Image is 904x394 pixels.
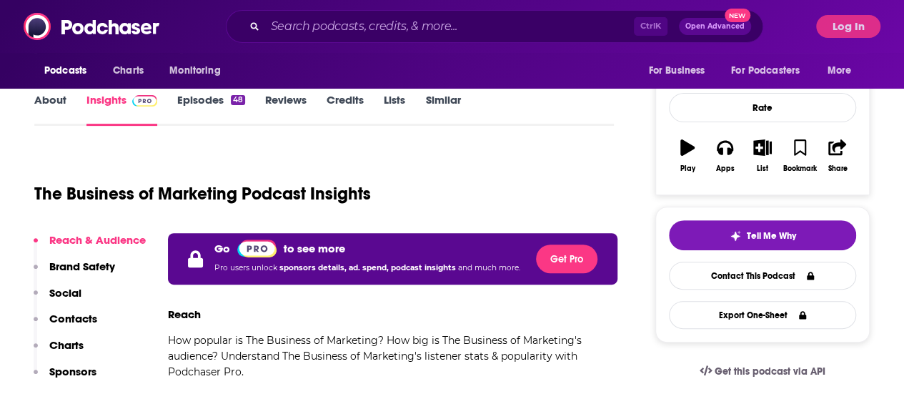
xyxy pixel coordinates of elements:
button: Export One-Sheet [669,301,856,329]
p: Social [49,286,81,300]
input: Search podcasts, credits, & more... [265,15,634,38]
h3: Reach [168,307,201,321]
img: Podchaser - Follow, Share and Rate Podcasts [24,13,161,40]
span: Podcasts [44,61,86,81]
a: Charts [104,57,152,84]
p: Brand Safety [49,260,115,273]
button: tell me why sparkleTell Me Why [669,220,856,250]
span: Open Advanced [685,23,745,30]
a: Reviews [265,93,307,126]
button: open menu [34,57,105,84]
button: open menu [818,57,870,84]
span: Get this podcast via API [715,365,825,378]
p: Sponsors [49,365,96,378]
div: Share [828,164,847,173]
button: Bookmark [781,130,818,182]
span: Ctrl K [634,17,667,36]
p: Contacts [49,312,97,325]
a: Get this podcast via API [688,354,837,389]
button: Log In [816,15,880,38]
button: List [744,130,781,182]
span: New [725,9,750,22]
button: Brand Safety [34,260,115,286]
button: Share [819,130,856,182]
button: Open AdvancedNew [679,18,751,35]
a: Credits [327,93,364,126]
div: 48 [231,95,245,105]
button: Sponsors [34,365,96,391]
span: For Business [648,61,705,81]
p: Pro users unlock and much more. [214,257,520,279]
button: Contacts [34,312,97,338]
a: Contact This Podcast [669,262,856,290]
div: Apps [716,164,735,173]
img: Podchaser Pro [237,240,277,257]
button: Reach & Audience [34,233,146,260]
span: More [828,61,852,81]
button: open menu [638,57,722,84]
p: Reach & Audience [49,233,146,247]
span: Charts [113,61,144,81]
button: Get Pro [536,245,597,273]
img: Podchaser Pro [132,95,157,107]
span: For Podcasters [731,61,800,81]
a: Similar [425,93,460,126]
span: Monitoring [169,61,220,81]
h1: The Business of Marketing Podcast Insights [34,183,371,205]
button: Apps [706,130,743,182]
a: About [34,93,66,126]
p: How popular is The Business of Marketing? How big is The Business of Marketing's audience? Unders... [168,333,617,380]
div: Bookmark [783,164,817,173]
a: Pro website [237,239,277,257]
p: Charts [49,338,84,352]
span: Tell Me Why [747,230,796,242]
button: Social [34,286,81,312]
div: List [757,164,768,173]
a: Lists [384,93,405,126]
button: open menu [722,57,820,84]
div: Rate [669,93,856,122]
a: Episodes48 [177,93,245,126]
p: to see more [284,242,345,255]
div: Search podcasts, credits, & more... [226,10,763,43]
span: sponsors details, ad. spend, podcast insights [279,263,458,272]
p: Go [214,242,230,255]
button: Play [669,130,706,182]
a: InsightsPodchaser Pro [86,93,157,126]
button: open menu [159,57,239,84]
img: tell me why sparkle [730,230,741,242]
button: Charts [34,338,84,365]
div: Play [680,164,695,173]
